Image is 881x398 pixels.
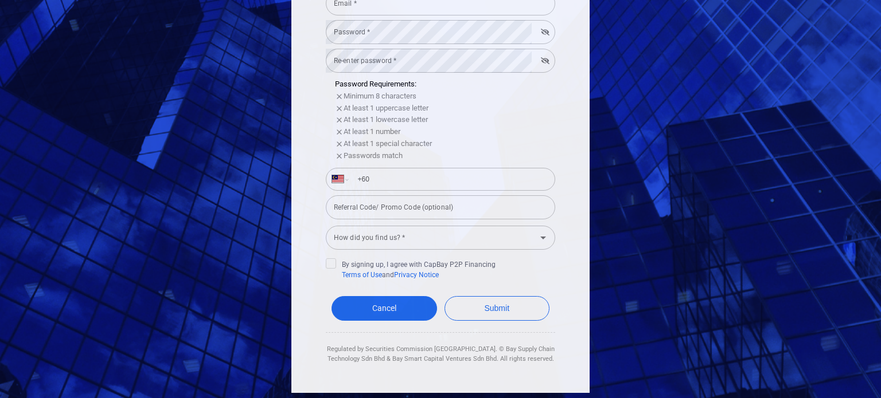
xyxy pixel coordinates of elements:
span: At least 1 special character [344,139,432,148]
span: Minimum 8 characters [344,92,416,100]
span: By signing up, I agree with CapBay P2P Financing and [326,258,496,280]
span: Passwords match [344,151,403,160]
span: At least 1 number [344,127,400,136]
span: Password Requirements: [335,80,416,88]
a: Terms of Use [342,271,382,279]
span: Cancel [372,304,396,313]
a: Privacy Notice [394,271,439,279]
button: Submit [445,296,550,321]
span: At least 1 uppercase letter [344,104,428,112]
a: Cancel [332,296,437,321]
span: At least 1 lowercase letter [344,115,428,124]
div: Regulated by Securities Commission [GEOGRAPHIC_DATA]. © Bay Supply Chain Technology Sdn Bhd & Bay... [326,333,555,364]
input: Enter phone number * [350,170,549,188]
button: Open [535,230,551,246]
